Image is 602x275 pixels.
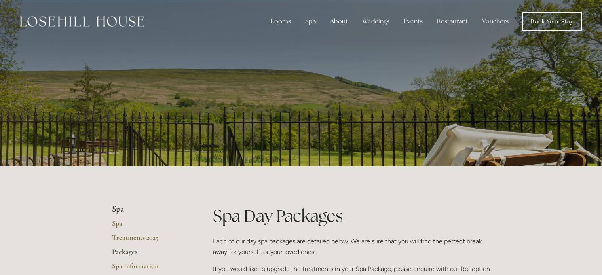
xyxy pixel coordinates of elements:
img: Losehill House [20,16,144,27]
li: Spa [112,204,188,214]
a: Spa [112,219,188,233]
div: About [324,13,354,29]
div: Spa [299,13,322,29]
div: Weddings [356,13,396,29]
a: Treatments 2025 [112,233,188,247]
div: Restaurant [431,13,474,29]
h1: Spa Day Packages [213,204,490,228]
div: Rooms [264,13,297,29]
a: Book Your Stay [522,12,582,31]
a: Vouchers [476,13,515,29]
a: Packages [112,247,188,262]
div: Events [397,13,429,29]
p: Each of our day spa packages are detailed below. We are sure that you will find the perfect break... [213,236,490,257]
